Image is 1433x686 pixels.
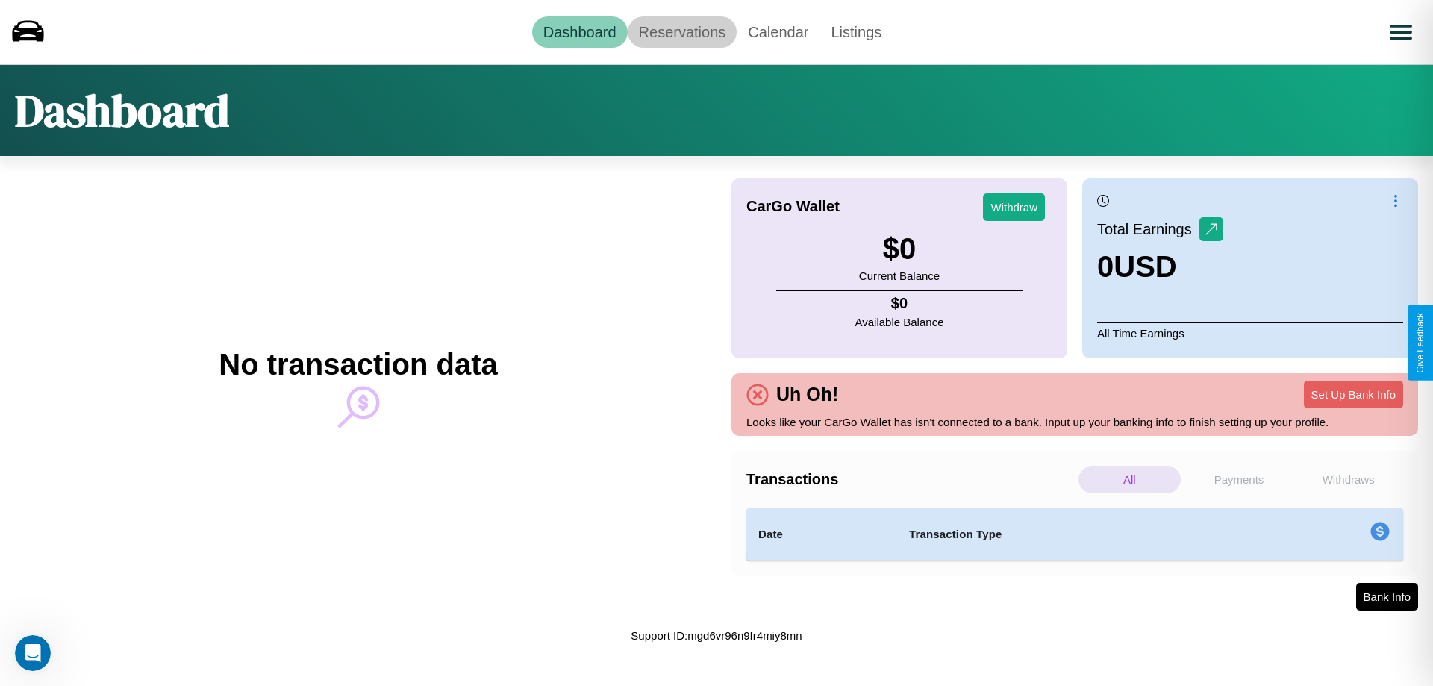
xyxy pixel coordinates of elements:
h4: Uh Oh! [769,384,846,405]
p: Looks like your CarGo Wallet has isn't connected to a bank. Input up your banking info to finish ... [746,412,1403,432]
h4: CarGo Wallet [746,198,840,215]
button: Withdraw [983,193,1045,221]
p: All [1078,466,1181,493]
p: Available Balance [855,312,944,332]
p: Total Earnings [1097,216,1199,243]
button: Open menu [1380,11,1422,53]
h3: 0 USD [1097,250,1223,284]
p: Support ID: mgd6vr96n9fr4miy8mn [631,626,802,646]
a: Listings [819,16,893,48]
h3: $ 0 [859,232,940,266]
h4: Transaction Type [909,526,1248,543]
p: Payments [1188,466,1290,493]
a: Dashboard [532,16,628,48]
button: Bank Info [1356,583,1418,611]
iframe: Intercom live chat [15,635,51,671]
div: Give Feedback [1415,313,1426,373]
button: Set Up Bank Info [1304,381,1403,408]
a: Reservations [628,16,737,48]
h4: Transactions [746,471,1075,488]
h2: No transaction data [219,348,497,381]
h1: Dashboard [15,80,229,141]
p: Withdraws [1297,466,1399,493]
p: Current Balance [859,266,940,286]
h4: Date [758,526,885,543]
p: All Time Earnings [1097,322,1403,343]
h4: $ 0 [855,295,944,312]
a: Calendar [737,16,819,48]
table: simple table [746,508,1403,561]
